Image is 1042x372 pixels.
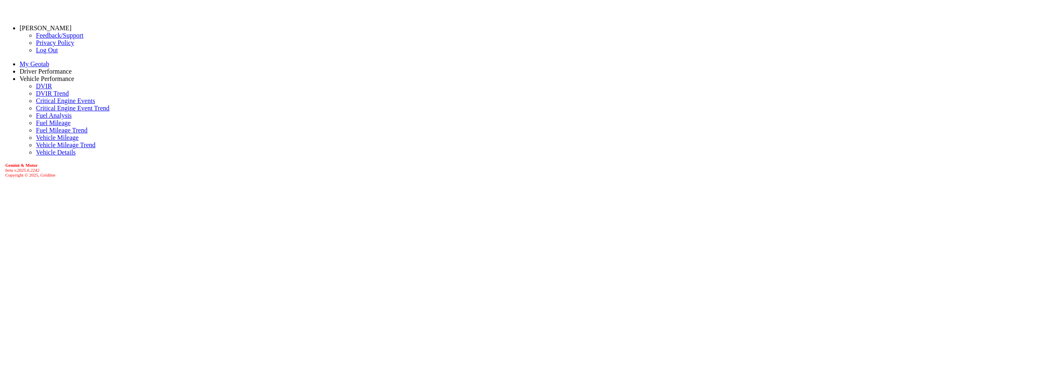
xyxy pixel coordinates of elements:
[36,141,96,148] a: Vehicle Mileage Trend
[36,83,52,90] a: DVIR
[20,75,74,82] a: Vehicle Performance
[36,149,76,156] a: Vehicle Details
[5,163,38,168] b: Gemini & Motor
[36,127,87,134] a: Fuel Mileage Trend
[36,112,72,119] a: Fuel Analysis
[20,25,71,31] a: [PERSON_NAME]
[36,39,74,46] a: Privacy Policy
[36,134,78,141] a: Vehicle Mileage
[36,90,69,97] a: DVIR Trend
[5,168,40,173] i: beta v.2025.6.2242
[36,105,109,112] a: Critical Engine Event Trend
[20,61,49,67] a: My Geotab
[20,68,72,75] a: Driver Performance
[5,163,1039,177] div: Copyright © 2025, Gridline
[36,32,83,39] a: Feedback/Support
[36,47,58,54] a: Log Out
[36,97,95,104] a: Critical Engine Events
[36,119,71,126] a: Fuel Mileage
